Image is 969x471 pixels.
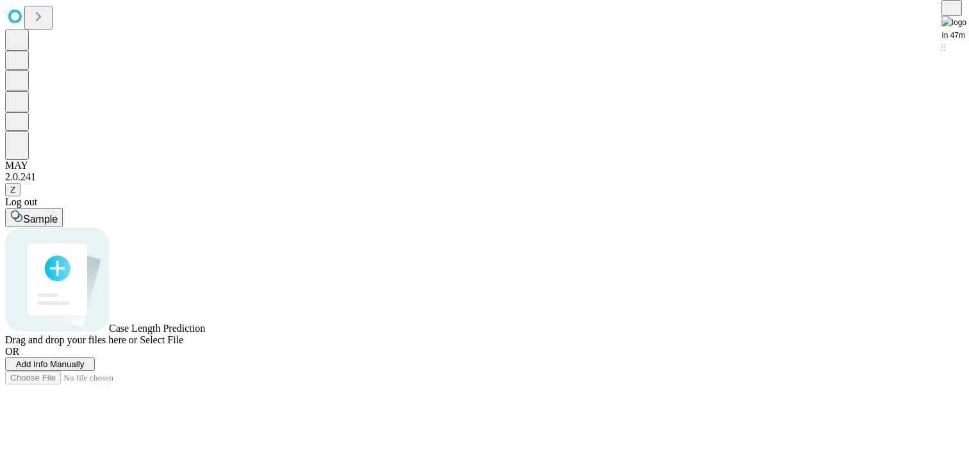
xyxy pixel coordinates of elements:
[140,334,183,345] span: Select File
[5,346,19,357] span: OR
[5,196,964,208] div: Log out
[109,323,205,334] span: Case Length Prediction
[5,160,964,171] div: MAY
[23,214,58,225] span: Sample
[5,357,95,371] button: Add Info Manually
[5,208,63,227] button: Sample
[941,29,969,42] div: In 47m
[5,334,137,345] span: Drag and drop your files here or
[10,185,15,194] span: Z
[5,171,964,183] div: 2.0.241
[5,183,21,196] button: Z
[941,16,966,29] img: logo
[16,359,85,369] span: Add Info Manually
